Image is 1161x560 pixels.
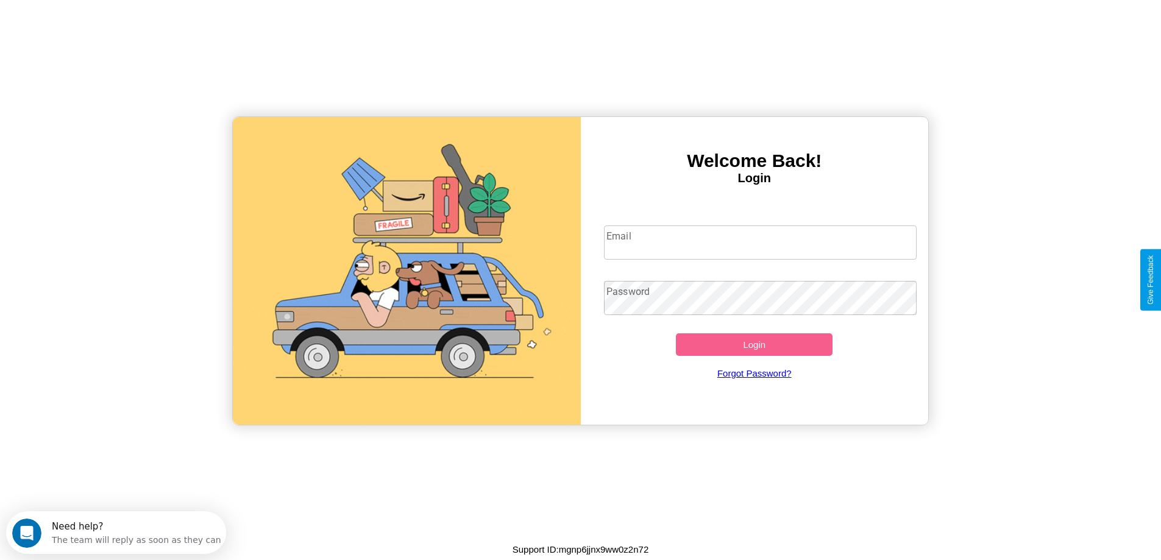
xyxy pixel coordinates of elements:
div: Open Intercom Messenger [5,5,227,38]
p: Support ID: mgnp6jjnx9ww0z2n72 [513,541,648,558]
h3: Welcome Back! [581,151,929,171]
img: gif [233,117,581,425]
div: The team will reply as soon as they can [46,20,215,33]
div: Give Feedback [1146,255,1155,305]
iframe: Intercom live chat [12,519,41,548]
button: Login [676,333,833,356]
div: Need help? [46,10,215,20]
a: Forgot Password? [598,356,911,391]
iframe: Intercom live chat discovery launcher [6,511,226,554]
h4: Login [581,171,929,185]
